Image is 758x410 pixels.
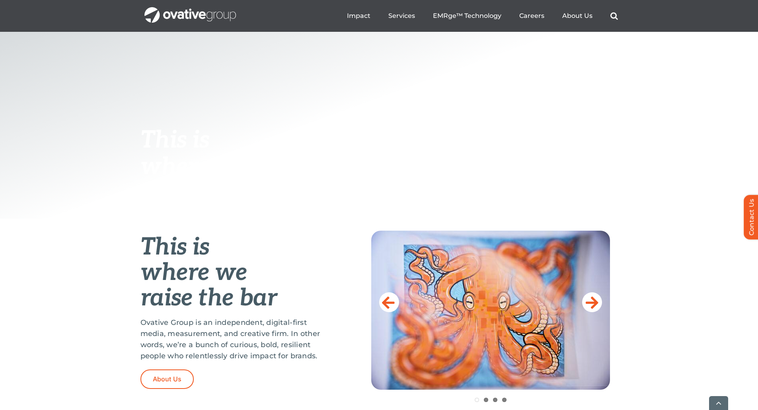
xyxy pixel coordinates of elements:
[347,3,618,29] nav: Menu
[388,12,415,20] a: Services
[140,233,210,262] em: This is
[140,369,194,389] a: About Us
[144,6,236,14] a: OG_Full_horizontal_WHT
[493,398,497,402] a: 3
[484,398,488,402] a: 2
[140,317,331,361] p: Ovative Group is an independent, digital-first media, measurement, and creative firm. In other wo...
[502,398,507,402] a: 4
[610,12,618,20] a: Search
[371,231,610,390] img: Home-Raise-the-Bar.jpeg
[475,398,479,402] a: 1
[140,153,277,208] span: where we raise the bar
[433,12,501,20] a: EMRge™ Technology
[140,126,210,155] span: This is
[140,284,277,313] em: raise the bar
[519,12,544,20] a: Careers
[347,12,370,20] a: Impact
[153,375,182,383] span: About Us
[140,258,247,287] em: where we
[562,12,592,20] a: About Us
